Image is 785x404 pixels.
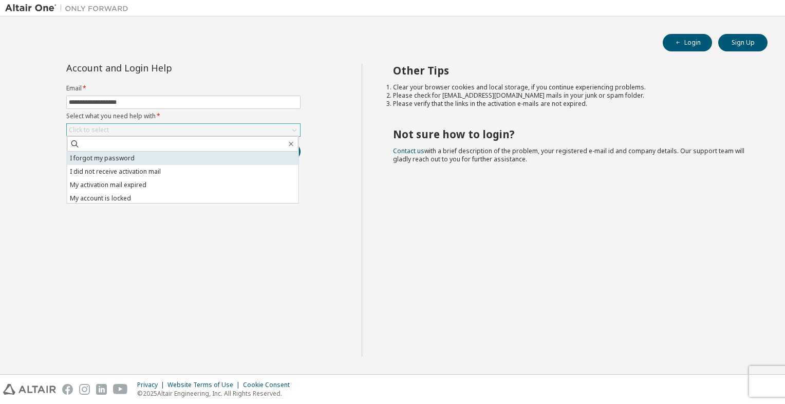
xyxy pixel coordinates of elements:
div: Click to select [69,126,109,134]
img: instagram.svg [79,384,90,395]
label: Email [66,84,301,93]
li: Please check for [EMAIL_ADDRESS][DOMAIN_NAME] mails in your junk or spam folder. [393,91,750,100]
button: Login [663,34,712,51]
div: Privacy [137,381,167,389]
div: Cookie Consent [243,381,296,389]
div: Website Terms of Use [167,381,243,389]
a: Contact us [393,146,424,155]
label: Select what you need help with [66,112,301,120]
img: facebook.svg [62,384,73,395]
li: Please verify that the links in the activation e-mails are not expired. [393,100,750,108]
li: I forgot my password [67,152,298,165]
span: with a brief description of the problem, your registered e-mail id and company details. Our suppo... [393,146,744,163]
h2: Not sure how to login? [393,127,750,141]
button: Sign Up [718,34,768,51]
img: Altair One [5,3,134,13]
div: Click to select [67,124,300,136]
img: youtube.svg [113,384,128,395]
img: altair_logo.svg [3,384,56,395]
li: Clear your browser cookies and local storage, if you continue experiencing problems. [393,83,750,91]
img: linkedin.svg [96,384,107,395]
p: © 2025 Altair Engineering, Inc. All Rights Reserved. [137,389,296,398]
h2: Other Tips [393,64,750,77]
div: Account and Login Help [66,64,254,72]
